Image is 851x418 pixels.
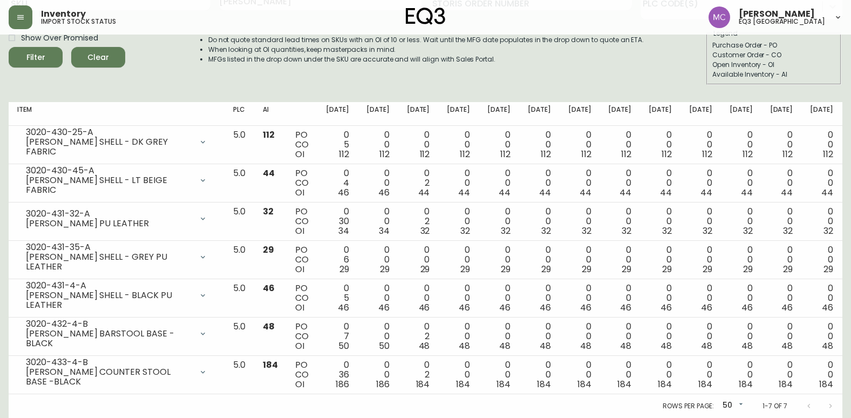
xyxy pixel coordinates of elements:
div: PO CO [295,322,309,351]
span: 46 [338,186,349,199]
div: [PERSON_NAME] BARSTOOL BASE - BLACK [26,329,192,348]
span: 46 [419,301,430,314]
div: 0 0 [487,245,510,274]
span: 112 [621,148,631,160]
div: 3020-433-4-B[PERSON_NAME] COUNTER STOOL BASE -BLACK [17,360,216,384]
div: 0 0 [689,130,712,159]
div: 0 0 [447,168,470,198]
span: 112 [420,148,430,160]
div: 0 7 [326,322,349,351]
span: 46 [378,301,390,314]
td: 5.0 [224,279,254,318]
div: [PERSON_NAME] SHELL - BLACK PU LEATHER [26,291,192,310]
th: [DATE] [560,102,600,126]
div: 0 0 [568,245,591,274]
span: 184 [263,359,278,371]
td: 5.0 [224,318,254,356]
div: 0 0 [730,130,753,159]
span: 48 [741,340,753,352]
span: 48 [499,340,510,352]
span: OI [295,378,304,390]
li: Do not quote standard lead times on SKUs with an OI of 10 or less. Wait until the MFG date popula... [208,35,644,45]
div: Open Inventory - OI [712,60,835,70]
button: Clear [71,47,125,68]
td: 5.0 [224,356,254,394]
div: 0 0 [649,360,672,389]
td: 5.0 [224,241,254,279]
div: 0 0 [407,245,430,274]
span: 29 [582,263,591,275]
div: 0 0 [689,322,712,351]
div: 0 30 [326,207,349,236]
div: 3020-432-4-B[PERSON_NAME] BARSTOOL BASE - BLACK [17,322,216,346]
div: 0 0 [366,207,390,236]
span: 184 [779,378,793,390]
span: 184 [456,378,470,390]
span: 32 [501,225,510,237]
div: 0 0 [568,207,591,236]
h5: import stock status [41,18,116,25]
span: 44 [539,186,551,199]
span: 48 [419,340,430,352]
span: 48 [540,340,551,352]
th: [DATE] [479,102,519,126]
td: 5.0 [224,126,254,164]
div: 0 0 [649,168,672,198]
div: 0 0 [730,322,753,351]
div: 0 0 [447,284,470,313]
span: 46 [822,301,833,314]
span: 44 [781,186,793,199]
div: 0 0 [447,245,470,274]
div: 0 0 [366,360,390,389]
div: 0 0 [730,245,753,274]
div: 0 0 [608,284,631,313]
span: 29 [263,244,274,256]
div: 0 0 [366,130,390,159]
div: 0 2 [407,207,430,236]
p: 1-7 of 7 [763,401,787,411]
span: 48 [781,340,793,352]
th: [DATE] [761,102,802,126]
h5: eq3 [GEOGRAPHIC_DATA] [739,18,825,25]
span: Show Over Promised [21,32,98,44]
span: 112 [581,148,591,160]
div: 0 0 [770,284,793,313]
div: 0 0 [770,245,793,274]
div: [PERSON_NAME] SHELL - LT BEIGE FABRIC [26,176,192,195]
span: Inventory [41,10,86,18]
span: 34 [379,225,390,237]
td: 5.0 [224,164,254,203]
div: 0 0 [810,168,833,198]
span: 32 [460,225,470,237]
span: 44 [619,186,631,199]
span: 29 [622,263,631,275]
div: 0 0 [770,207,793,236]
span: 32 [662,225,672,237]
div: 0 36 [326,360,349,389]
span: 29 [783,263,793,275]
span: 112 [743,148,753,160]
span: 112 [500,148,510,160]
div: 3020-431-4-A[PERSON_NAME] SHELL - BLACK PU LEATHER [17,284,216,307]
div: 0 0 [770,360,793,389]
span: 46 [620,301,631,314]
div: 0 0 [487,360,510,389]
span: 44 [821,186,833,199]
span: 112 [379,148,390,160]
div: 0 0 [568,130,591,159]
div: 0 0 [528,322,551,351]
span: OI [295,186,304,199]
span: 184 [617,378,631,390]
div: 0 0 [366,284,390,313]
span: 32 [783,225,793,237]
span: 112 [782,148,793,160]
div: 0 0 [608,322,631,351]
span: 46 [540,301,551,314]
span: 46 [263,282,275,294]
span: 32 [263,205,274,218]
div: 0 0 [447,322,470,351]
div: 0 0 [528,207,551,236]
div: 0 0 [528,245,551,274]
div: 0 0 [568,168,591,198]
div: 0 0 [608,245,631,274]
